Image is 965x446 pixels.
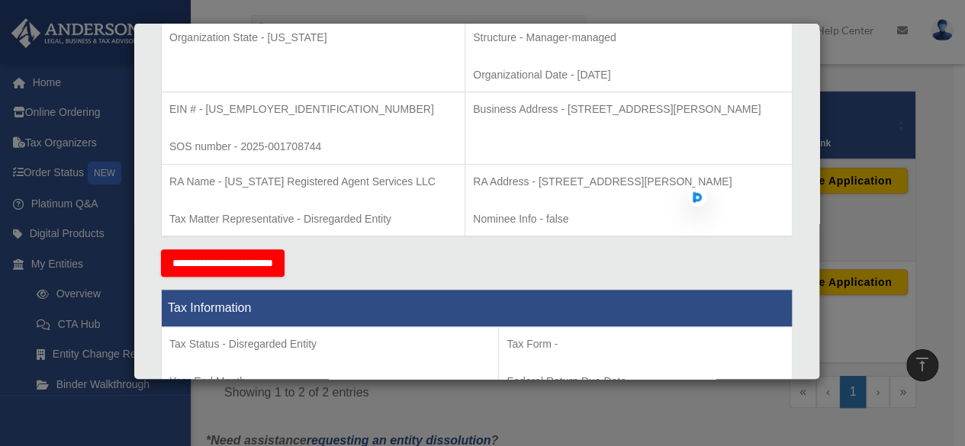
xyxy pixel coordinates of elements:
[162,327,499,440] td: Tax Period Type -
[169,210,457,229] p: Tax Matter Representative - Disregarded Entity
[169,137,457,156] p: SOS number - 2025-001708744
[507,372,784,391] p: Federal Return Due Date -
[473,172,784,191] p: RA Address - [STREET_ADDRESS][PERSON_NAME]
[169,372,491,391] p: Year End Month -
[473,66,784,85] p: Organizational Date - [DATE]
[169,172,457,191] p: RA Name - [US_STATE] Registered Agent Services LLC
[169,28,457,47] p: Organization State - [US_STATE]
[169,100,457,119] p: EIN # - [US_EMPLOYER_IDENTIFICATION_NUMBER]
[473,100,784,119] p: Business Address - [STREET_ADDRESS][PERSON_NAME]
[162,290,793,327] th: Tax Information
[169,335,491,354] p: Tax Status - Disregarded Entity
[473,210,784,229] p: Nominee Info - false
[473,28,784,47] p: Structure - Manager-managed
[507,335,784,354] p: Tax Form -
